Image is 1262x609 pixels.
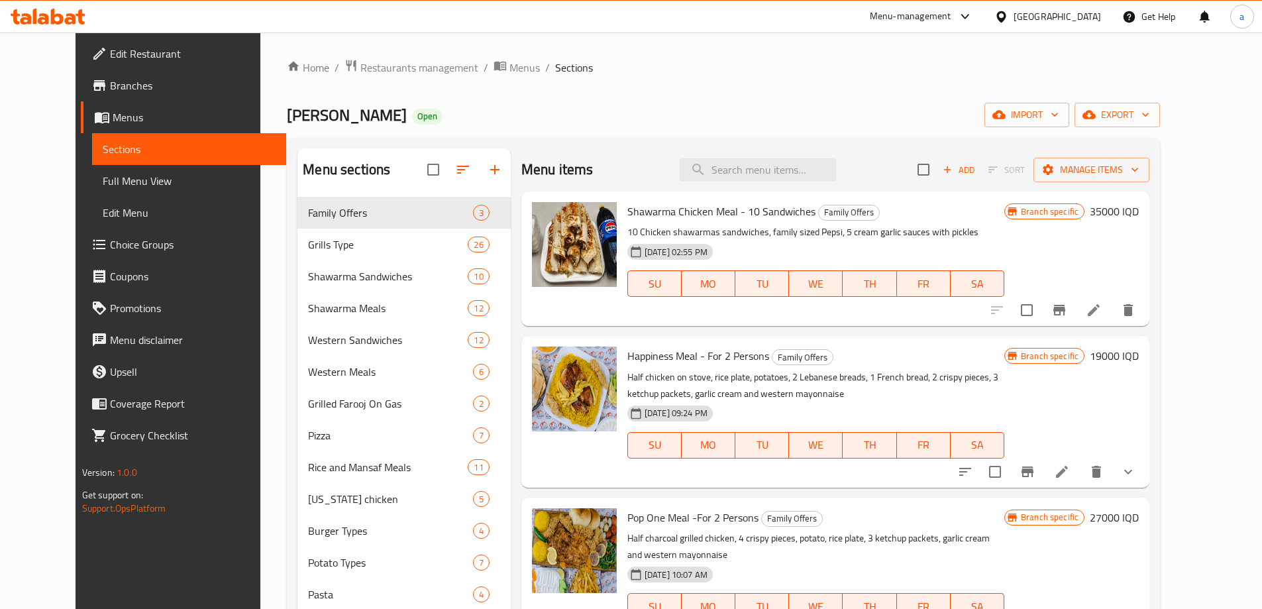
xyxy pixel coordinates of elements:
span: Coverage Report [110,396,276,412]
div: Grilled Farooj On Gas2 [297,388,510,419]
div: items [468,237,489,252]
h6: 35000 IQD [1090,202,1139,221]
span: Family Offers [308,205,472,221]
div: Shawarma Sandwiches [308,268,468,284]
div: items [473,205,490,221]
div: [GEOGRAPHIC_DATA] [1014,9,1101,24]
span: MO [687,435,730,455]
div: Rice and Mansaf Meals11 [297,451,510,483]
button: FR [897,270,951,297]
span: Western Sandwiches [308,332,468,348]
button: TH [843,270,896,297]
p: Half chicken on stove, rice plate, potatoes, 2 Lebanese breads, 1 French bread, 2 crispy pieces, ... [627,369,1004,402]
span: TH [848,274,891,294]
div: items [473,555,490,571]
a: Home [287,60,329,76]
a: Coupons [81,260,286,292]
span: SA [956,274,999,294]
span: Happiness Meal - For 2 Persons [627,346,769,366]
div: [US_STATE] chicken5 [297,483,510,515]
span: Manage items [1044,162,1139,178]
button: TH [843,432,896,459]
span: Get support on: [82,486,143,504]
span: Grocery Checklist [110,427,276,443]
span: Menus [509,60,540,76]
div: Shawarma Meals [308,300,468,316]
span: 11 [468,461,488,474]
button: sort-choices [949,456,981,488]
span: Family Offers [819,205,879,220]
span: 4 [474,525,489,537]
a: Edit Menu [92,197,286,229]
span: Pasta [308,586,472,602]
div: Kentucky chicken [308,491,472,507]
span: [DATE] 10:07 AM [639,569,713,581]
div: items [473,364,490,380]
div: items [468,459,489,475]
span: Coupons [110,268,276,284]
button: WE [789,432,843,459]
span: Family Offers [762,511,822,526]
span: 12 [468,302,488,315]
button: Add section [479,154,511,186]
span: Pizza [308,427,472,443]
button: show more [1112,456,1144,488]
button: Manage items [1033,158,1149,182]
button: SA [951,432,1004,459]
span: Potato Types [308,555,472,571]
span: Rice and Mansaf Meals [308,459,468,475]
div: Shawarma Sandwiches10 [297,260,510,292]
h6: 19000 IQD [1090,347,1139,365]
div: Family Offers [818,205,880,221]
span: Grills Type [308,237,468,252]
span: import [995,107,1059,123]
span: Select to update [1013,296,1041,324]
span: 1.0.0 [117,464,137,481]
span: FR [902,435,945,455]
div: Western Meals6 [297,356,510,388]
span: [US_STATE] chicken [308,491,472,507]
div: items [468,332,489,348]
span: WE [794,274,837,294]
li: / [545,60,550,76]
span: 7 [474,557,489,569]
div: Family Offers [772,349,833,365]
img: Shawarma Chicken Meal - 10 Sandwiches [532,202,617,287]
a: Coverage Report [81,388,286,419]
button: delete [1112,294,1144,326]
span: TU [741,435,784,455]
a: Restaurants management [344,59,478,76]
div: items [473,427,490,443]
h2: Menu items [521,160,594,180]
span: Pop One Meal -For 2 Persons [627,508,759,527]
button: SU [627,270,682,297]
a: Edit menu item [1086,302,1102,318]
span: WE [794,435,837,455]
span: [DATE] 09:24 PM [639,407,713,419]
span: 26 [468,239,488,251]
span: 12 [468,334,488,347]
nav: breadcrumb [287,59,1160,76]
div: Potato Types7 [297,547,510,579]
button: Add [937,160,980,180]
h6: 27000 IQD [1090,508,1139,527]
span: 4 [474,588,489,601]
span: export [1085,107,1149,123]
button: SA [951,270,1004,297]
span: Western Meals [308,364,472,380]
span: SU [633,435,676,455]
img: Happiness Meal - For 2 Persons [532,347,617,431]
span: Add item [937,160,980,180]
span: Sort sections [447,154,479,186]
div: Family Offers3 [297,197,510,229]
div: Western Sandwiches12 [297,324,510,356]
span: Branch specific [1016,205,1084,218]
span: Grilled Farooj On Gas [308,396,472,412]
div: Burger Types [308,523,472,539]
li: / [335,60,339,76]
span: Add [941,162,976,178]
h2: Menu sections [303,160,390,180]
